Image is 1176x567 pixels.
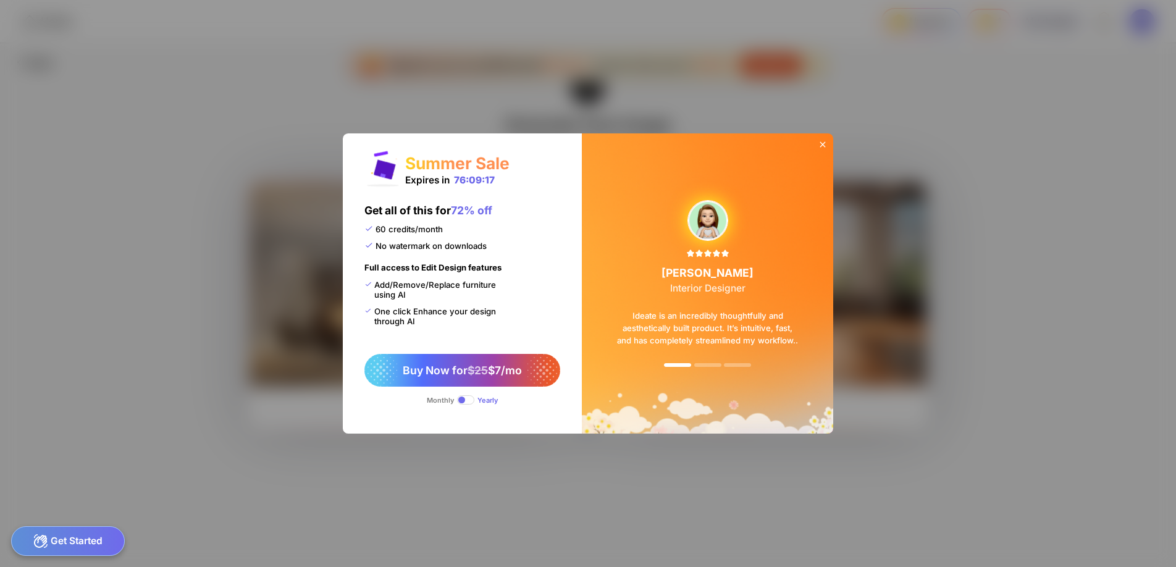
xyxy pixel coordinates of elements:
img: upgradeReviewAvtar-3.png [688,201,728,240]
div: Expires in [405,174,495,186]
div: No watermark on downloads [364,241,487,251]
div: Add/Remove/Replace furniture using AI [364,280,509,300]
div: One click Enhance your design through AI [364,306,509,326]
img: summerSaleBg.png [582,133,833,434]
div: Yearly [477,396,498,405]
span: $25 [468,364,488,377]
div: [PERSON_NAME] [661,266,754,293]
div: Full access to Edit Design features [364,262,502,280]
span: Buy Now for $7/mo [403,364,522,377]
div: Get all of this for [364,204,492,224]
div: 76:09:17 [454,174,495,186]
div: Ideate is an incredibly thoughtfully and aesthetically built product. It’s intuitive, fast, and h... [599,294,817,363]
div: 60 credits/month [364,224,443,234]
span: 72% off [451,204,492,217]
span: Interior Designer [670,282,745,294]
div: Summer Sale [405,153,510,173]
div: Get Started [11,526,125,556]
div: Monthly [427,396,454,405]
